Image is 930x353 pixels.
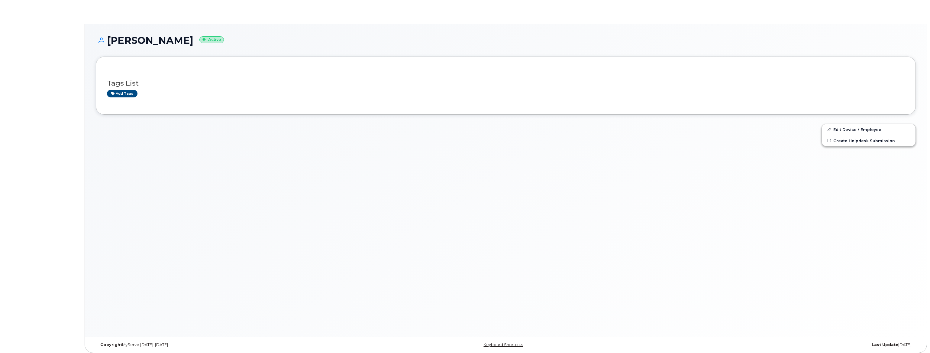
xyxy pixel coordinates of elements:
[872,342,898,347] strong: Last Update
[822,124,915,135] a: Edit Device / Employee
[642,342,916,347] div: [DATE]
[96,35,916,46] h1: [PERSON_NAME]
[822,135,915,146] a: Create Helpdesk Submission
[96,342,369,347] div: MyServe [DATE]–[DATE]
[483,342,523,347] a: Keyboard Shortcuts
[100,342,122,347] strong: Copyright
[199,36,224,43] small: Active
[107,80,905,87] h3: Tags List
[107,90,137,97] a: Add tags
